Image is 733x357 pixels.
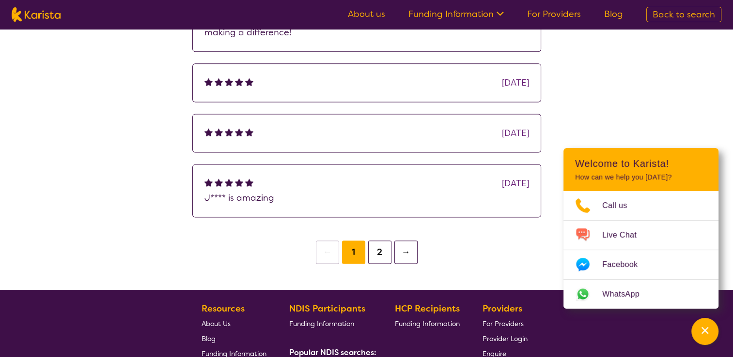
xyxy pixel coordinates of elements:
[502,176,529,191] div: [DATE]
[394,240,418,264] button: →
[204,128,213,136] img: fullstar
[575,173,707,181] p: How can we help you [DATE]?
[563,148,718,309] div: Channel Menu
[202,319,231,328] span: About Us
[602,198,639,213] span: Call us
[563,191,718,309] ul: Choose channel
[289,319,354,328] span: Funding Information
[342,240,365,264] button: 1
[316,240,339,264] button: ←
[202,303,245,314] b: Resources
[245,77,253,86] img: fullstar
[202,316,266,331] a: About Us
[646,7,721,22] a: Back to search
[245,178,253,186] img: fullstar
[602,287,651,301] span: WhatsApp
[235,178,243,186] img: fullstar
[527,8,581,20] a: For Providers
[215,128,223,136] img: fullstar
[483,316,528,331] a: For Providers
[395,319,460,328] span: Funding Information
[483,334,528,343] span: Provider Login
[483,331,528,346] a: Provider Login
[348,8,385,20] a: About us
[395,316,460,331] a: Funding Information
[204,178,213,186] img: fullstar
[202,334,216,343] span: Blog
[289,303,365,314] b: NDIS Participants
[215,178,223,186] img: fullstar
[483,303,522,314] b: Providers
[502,126,529,140] div: [DATE]
[202,331,266,346] a: Blog
[604,8,623,20] a: Blog
[289,316,373,331] a: Funding Information
[204,77,213,86] img: fullstar
[12,7,61,22] img: Karista logo
[691,318,718,345] button: Channel Menu
[602,228,648,242] span: Live Chat
[408,8,504,20] a: Funding Information
[225,128,233,136] img: fullstar
[368,240,391,264] button: 2
[225,178,233,186] img: fullstar
[235,77,243,86] img: fullstar
[245,128,253,136] img: fullstar
[483,319,524,328] span: For Providers
[502,75,529,90] div: [DATE]
[575,158,707,169] h2: Welcome to Karista!
[653,9,715,20] span: Back to search
[563,280,718,309] a: Web link opens in a new tab.
[602,257,649,272] span: Facebook
[225,77,233,86] img: fullstar
[215,77,223,86] img: fullstar
[395,303,460,314] b: HCP Recipients
[235,128,243,136] img: fullstar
